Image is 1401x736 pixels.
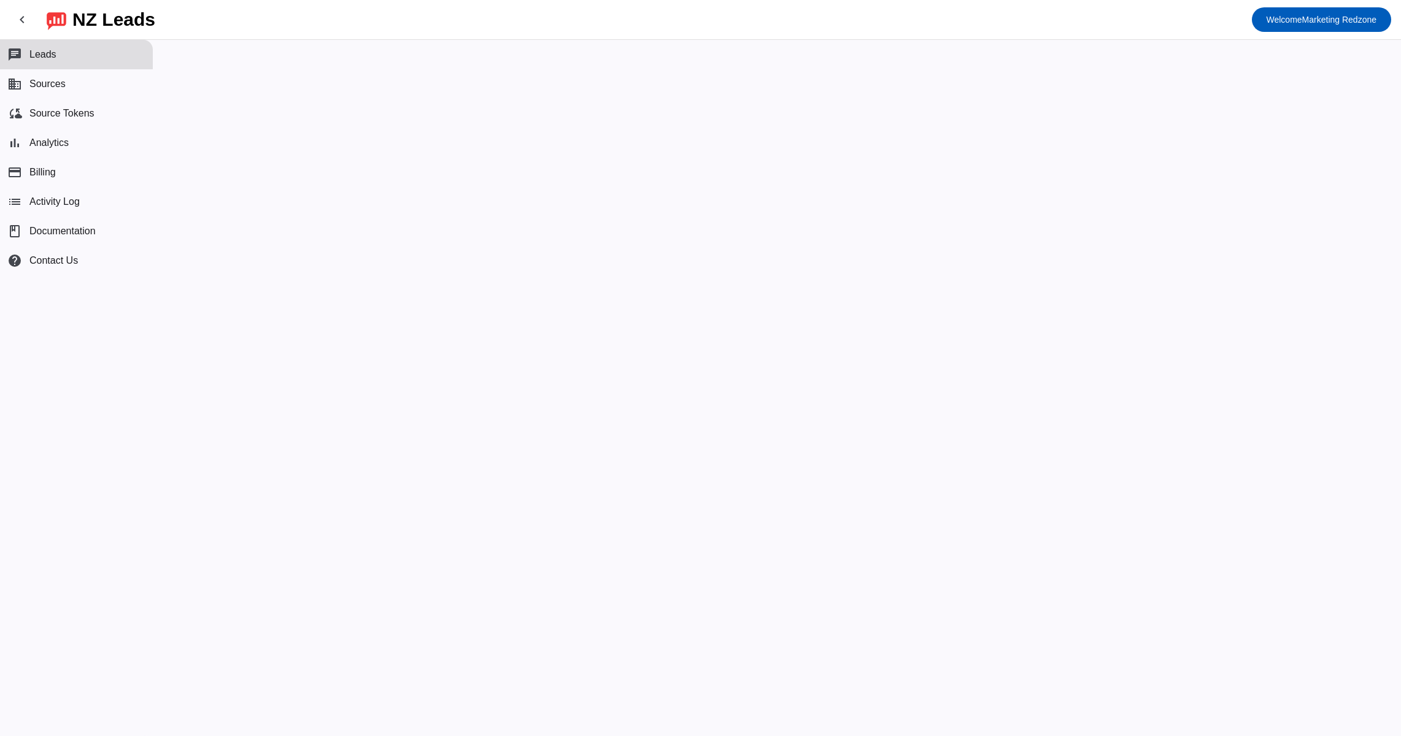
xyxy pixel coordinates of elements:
mat-icon: list [7,194,22,209]
span: Leads [29,49,56,60]
mat-icon: payment [7,165,22,180]
span: Welcome [1267,15,1302,25]
span: Analytics [29,137,69,148]
button: WelcomeMarketing Redzone [1252,7,1392,32]
span: Documentation [29,226,96,237]
mat-icon: cloud_sync [7,106,22,121]
span: Contact Us [29,255,78,266]
mat-icon: help [7,253,22,268]
mat-icon: chat [7,47,22,62]
div: NZ Leads [72,11,155,28]
mat-icon: bar_chart [7,136,22,150]
img: logo [47,9,66,30]
span: Sources [29,79,66,90]
mat-icon: chevron_left [15,12,29,27]
span: Billing [29,167,56,178]
span: Activity Log [29,196,80,207]
span: book [7,224,22,239]
span: Marketing Redzone [1267,11,1377,28]
span: Source Tokens [29,108,95,119]
mat-icon: business [7,77,22,91]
